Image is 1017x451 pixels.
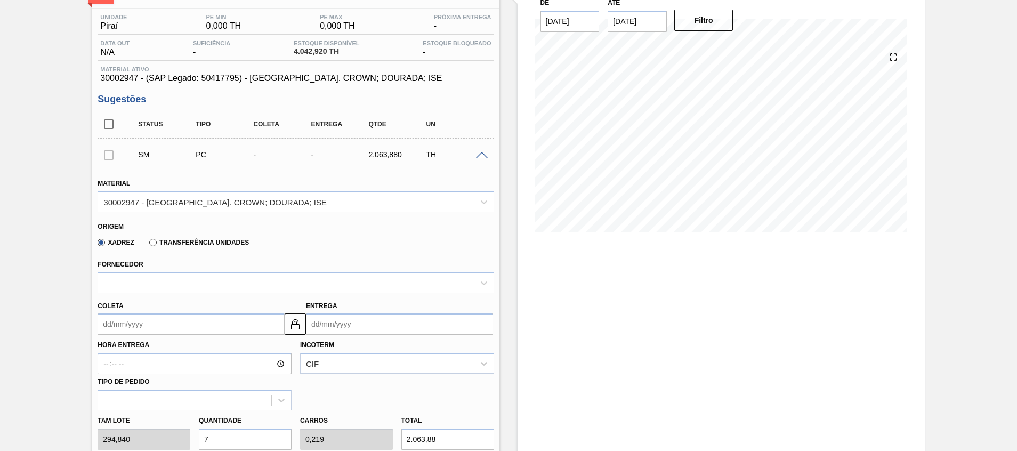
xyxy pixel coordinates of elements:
div: - [251,150,314,159]
input: dd/mm/yyyy [608,11,667,32]
div: UN [423,120,487,128]
span: Unidade [100,14,127,20]
div: 2.063,880 [366,150,430,159]
span: 4.042,920 TH [294,47,359,55]
span: 30002947 - (SAP Legado: 50417795) - [GEOGRAPHIC_DATA]. CROWN; DOURADA; ISE [100,74,491,83]
label: Entrega [306,302,337,310]
input: dd/mm/yyyy [98,313,285,335]
span: Material ativo [100,66,491,73]
label: Coleta [98,302,123,310]
div: - [431,14,494,31]
span: Próxima Entrega [434,14,491,20]
div: Entrega [308,120,372,128]
div: 30002947 - [GEOGRAPHIC_DATA]. CROWN; DOURADA; ISE [103,197,327,206]
label: Tipo de pedido [98,378,149,385]
div: Sugestão Manual [135,150,199,159]
label: Total [401,417,422,424]
label: Quantidade [199,417,241,424]
span: PE MIN [206,14,241,20]
label: Transferência Unidades [149,239,249,246]
label: Material [98,180,130,187]
span: Piraí [100,21,127,31]
span: 0,000 TH [320,21,355,31]
h3: Sugestões [98,94,494,105]
div: Pedido de Compra [193,150,257,159]
span: 0,000 TH [206,21,241,31]
span: PE MAX [320,14,355,20]
div: TH [423,150,487,159]
label: Tam lote [98,413,190,429]
span: Data out [100,40,130,46]
img: locked [289,318,302,331]
div: - [308,150,372,159]
div: Coleta [251,120,314,128]
div: Qtde [366,120,430,128]
button: Filtro [674,10,733,31]
label: Hora Entrega [98,337,292,353]
div: - [420,40,494,57]
label: Fornecedor [98,261,143,268]
label: Carros [300,417,328,424]
input: dd/mm/yyyy [540,11,600,32]
span: Estoque Disponível [294,40,359,46]
label: Incoterm [300,341,334,349]
label: Xadrez [98,239,134,246]
div: CIF [306,359,319,368]
input: dd/mm/yyyy [306,313,493,335]
div: N/A [98,40,132,57]
div: Status [135,120,199,128]
label: Origem [98,223,124,230]
span: Estoque Bloqueado [423,40,491,46]
button: locked [285,313,306,335]
span: Suficiência [193,40,230,46]
div: - [190,40,233,57]
div: Tipo [193,120,257,128]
